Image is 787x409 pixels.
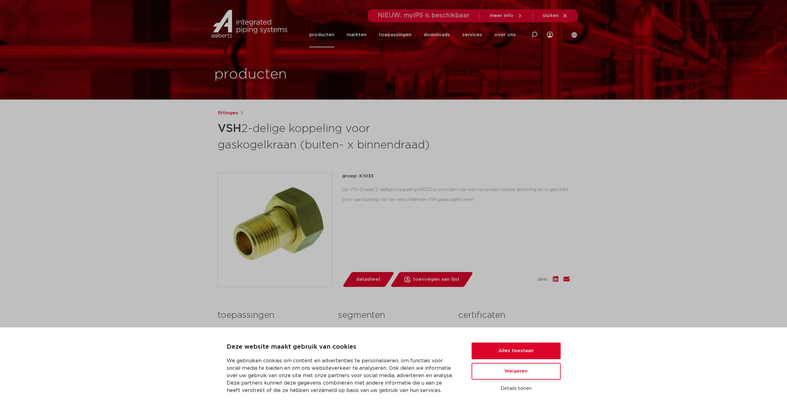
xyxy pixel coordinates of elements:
[494,22,516,47] a: over ons
[342,185,570,205] div: De VSH Draad 2-delige koppeling K1033 is voorzien van een neopreen vlakke dichtring en is geschik...
[543,13,558,18] span: sluiten
[458,309,569,322] h3: certificaten
[347,22,366,47] a: markten
[547,22,553,47] div: my IPS
[472,343,561,359] button: Alles toestaan
[378,12,470,19] span: NIEUW: myIPS is beschikbaar
[413,275,460,284] span: toevoegen aan lijst
[309,22,516,47] nav: Menu
[227,357,457,394] p: We gebruiken cookies om content en advertenties te personaliseren, om functies voor social media ...
[338,309,449,322] h3: segmenten
[472,383,561,394] button: Details tonen
[490,13,513,18] span: meer info
[309,22,334,47] a: producten
[342,272,395,287] a: datasheet
[543,13,568,19] a: sluiten
[462,22,482,47] a: services
[472,363,561,380] button: Weigeren
[218,119,450,153] h1: 2-delige koppeling voor gaskogelkraan (buiten- x binnendraad)
[214,65,287,84] h1: producten
[537,276,548,283] span: deel:
[218,173,332,287] img: Product Image for VSH 2-delige koppeling voor gaskogelkraan (buiten- x binnendraad)
[490,13,523,19] a: meer info
[218,123,241,134] strong: VSH
[218,109,238,117] a: fittingen
[379,22,411,47] a: toepassingen
[342,173,570,180] p: groep: K1033
[218,309,329,322] h3: toepassingen
[227,342,457,352] p: Deze website maakt gebruik van cookies
[424,22,450,47] a: downloads
[356,275,381,284] span: datasheet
